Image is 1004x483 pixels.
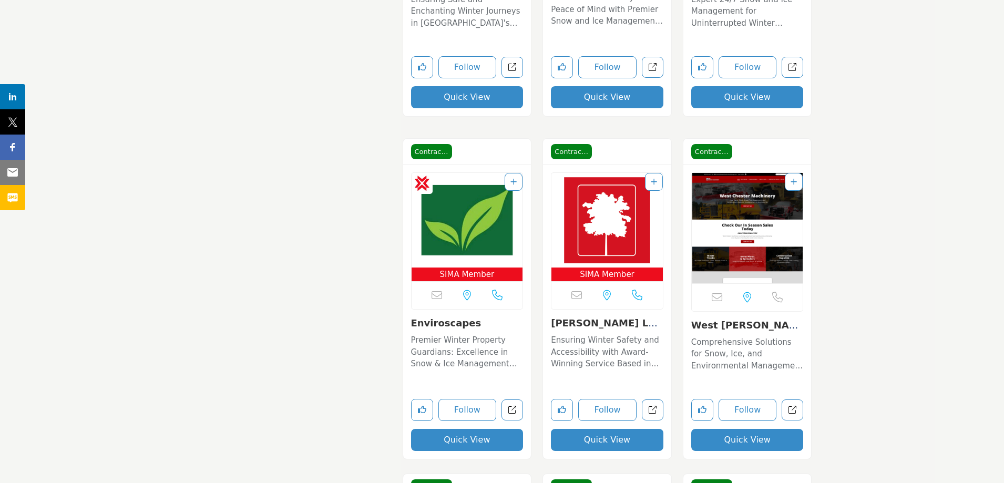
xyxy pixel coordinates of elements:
a: Enviroscapes [411,317,481,328]
button: Follow [719,56,777,78]
button: Follow [578,399,637,421]
button: Like listing [551,56,573,78]
button: Quick View [691,86,804,108]
img: West Chester Machinery & Supply Co., Inc. [692,173,803,283]
button: Like listing [691,56,713,78]
button: Follow [438,56,497,78]
h3: West Chester Machinery & Supply Co., Inc. [691,320,804,331]
span: SIMA Member [414,269,521,281]
button: Like listing [691,399,713,421]
img: CSP Certified Badge Icon [414,176,430,191]
a: Open enviroscapes in new tab [501,399,523,421]
a: Open yellowstone-landscape-findlay-oh in new tab [642,57,663,78]
h3: DeHamer Landscaping [551,317,663,329]
button: Quick View [551,86,663,108]
button: Follow [578,56,637,78]
button: Follow [719,399,777,421]
a: Open west-chester-machinery-supply-co-inc in new tab [782,399,803,421]
a: [PERSON_NAME] Landscaping [551,317,661,340]
a: Open able-snow-patrol in new tab [782,57,803,78]
span: Contractor [411,144,452,160]
a: Open Listing in new tab [551,173,663,282]
button: Quick View [691,429,804,451]
button: Quick View [411,86,524,108]
h3: Enviroscapes [411,317,524,329]
a: Open town-of-banff in new tab [501,57,523,78]
button: Like listing [411,56,433,78]
p: Ensuring Winter Safety and Accessibility with Award-Winning Service Based in [GEOGRAPHIC_DATA], [... [551,334,663,370]
p: Comprehensive Solutions for Snow, Ice, and Environmental Management Challenges Specializing in sn... [691,336,804,372]
button: Like listing [551,399,573,421]
img: DeHamer Landscaping [551,173,663,268]
p: Premier Winter Property Guardians: Excellence in Snow & Ice Management Founded in [DATE] and head... [411,334,524,370]
a: Premier Winter Property Guardians: Excellence in Snow & Ice Management Founded in [DATE] and head... [411,332,524,370]
a: Ensuring Winter Safety and Accessibility with Award-Winning Service Based in [GEOGRAPHIC_DATA], [... [551,332,663,370]
a: Add To List [791,178,797,186]
a: Comprehensive Solutions for Snow, Ice, and Environmental Management Challenges Specializing in sn... [691,334,804,372]
a: Open Listing in new tab [692,173,803,283]
span: Contractor [691,144,732,160]
button: Follow [438,399,497,421]
a: Open Listing in new tab [412,173,523,282]
button: Quick View [551,429,663,451]
a: Add To List [510,178,517,186]
a: West [PERSON_NAME] Machine... [691,320,798,342]
span: SIMA Member [554,269,661,281]
button: Like listing [411,399,433,421]
a: Add To List [651,178,657,186]
span: Contractor [551,144,592,160]
button: Quick View [411,429,524,451]
img: Enviroscapes [412,173,523,268]
a: Open dehamer-landscaping in new tab [642,399,663,421]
